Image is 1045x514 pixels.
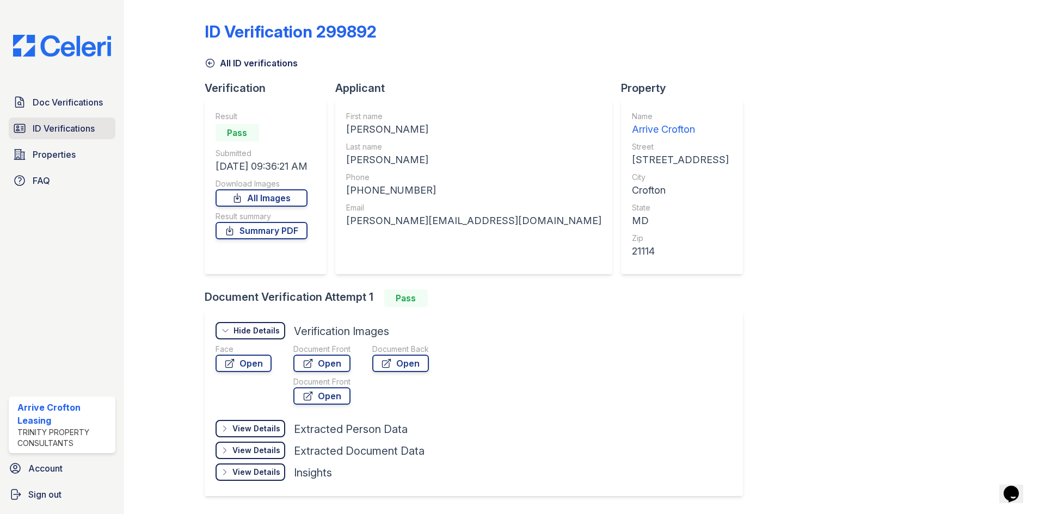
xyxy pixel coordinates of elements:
div: ID Verification 299892 [205,22,377,41]
span: ID Verifications [33,122,95,135]
div: Zip [632,233,729,244]
div: Document Front [293,344,351,355]
span: FAQ [33,174,50,187]
div: [PERSON_NAME] [346,152,601,168]
div: Property [621,80,752,96]
a: FAQ [9,170,115,191]
div: Pass [216,124,259,141]
div: Arrive Crofton Leasing [17,401,111,427]
div: Extracted Person Data [294,422,408,437]
a: Name Arrive Crofton [632,111,729,137]
div: MD [632,213,729,228]
div: Phone [346,172,601,183]
div: [PERSON_NAME][EMAIL_ADDRESS][DOMAIN_NAME] [346,213,601,228]
div: Document Verification Attempt 1 [205,289,752,307]
img: CE_Logo_Blue-a8612792a0a2168367f1c8372b55b34899dd931a85d93a1a3d3e32e68fde9ad4.png [4,35,120,57]
div: First name [346,111,601,122]
span: Doc Verifications [33,96,103,109]
div: Arrive Crofton [632,122,729,137]
div: [PHONE_NUMBER] [346,183,601,198]
a: Open [372,355,429,372]
div: Pass [384,289,428,307]
div: State [632,202,729,213]
div: Download Images [216,178,308,189]
div: City [632,172,729,183]
a: ID Verifications [9,117,115,139]
div: [DATE] 09:36:21 AM [216,159,308,174]
div: Last name [346,141,601,152]
span: Properties [33,148,76,161]
div: [PERSON_NAME] [346,122,601,137]
a: Open [216,355,272,372]
div: Hide Details [233,325,280,336]
div: Trinity Property Consultants [17,427,111,449]
div: Applicant [335,80,621,96]
div: Document Front [293,376,351,387]
a: Open [293,387,351,405]
div: Document Back [372,344,429,355]
div: Name [632,111,729,122]
div: Result summary [216,211,308,222]
div: View Details [232,445,280,456]
div: [STREET_ADDRESS] [632,152,729,168]
a: Account [4,457,120,479]
span: Sign out [28,488,62,501]
a: Open [293,355,351,372]
div: Email [346,202,601,213]
div: Extracted Document Data [294,443,425,459]
a: Doc Verifications [9,91,115,113]
div: View Details [232,423,280,434]
a: All ID verifications [205,57,298,70]
div: Verification Images [294,324,389,339]
a: Summary PDF [216,222,308,239]
div: Insights [294,465,332,480]
a: Properties [9,144,115,165]
div: 21114 [632,244,729,259]
div: Verification [205,80,335,96]
span: Account [28,462,63,475]
div: Face [216,344,272,355]
div: View Details [232,467,280,478]
div: Result [216,111,308,122]
div: Submitted [216,148,308,159]
div: Crofton [632,183,729,198]
iframe: chat widget [999,470,1034,503]
a: Sign out [4,484,120,505]
div: Street [632,141,729,152]
a: All Images [216,189,308,207]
